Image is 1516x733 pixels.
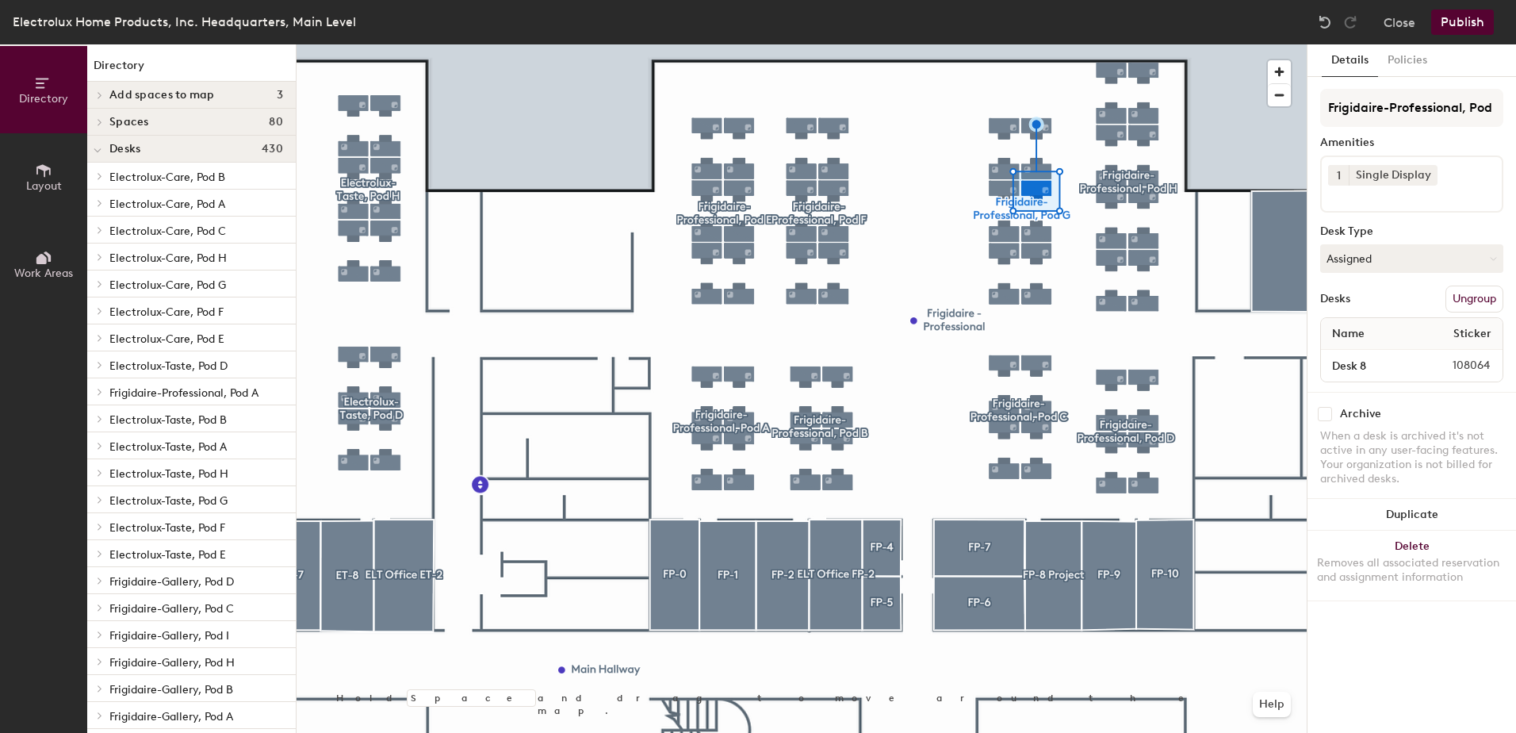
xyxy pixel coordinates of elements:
button: Publish [1431,10,1494,35]
span: Electrolux-Taste, Pod H [109,467,228,481]
span: Electrolux-Taste, Pod F [109,521,225,535]
button: Close [1384,10,1415,35]
span: Spaces [109,116,149,129]
input: Unnamed desk [1324,355,1415,377]
button: Policies [1378,44,1437,77]
span: Electrolux-Taste, Pod G [109,494,228,508]
div: Single Display [1349,165,1438,186]
div: Desks [1320,293,1350,305]
img: Redo [1342,14,1358,30]
span: Electrolux-Taste, Pod E [109,548,226,562]
span: 430 [262,143,283,155]
span: Work Areas [14,267,73,280]
div: When a desk is archived it's not active in any user-facing features. Your organization is not bil... [1320,429,1503,486]
button: Ungroup [1445,286,1503,313]
div: Desk Type [1320,225,1503,238]
button: DeleteRemoves all associated reservation and assignment information [1307,531,1516,601]
div: Archive [1340,408,1381,420]
span: Electrolux-Care, Pod E [109,332,224,346]
button: 1 [1328,165,1349,186]
span: Electrolux-Care, Pod A [109,198,225,211]
div: Electrolux Home Products, Inc. Headquarters, Main Level [13,12,356,32]
span: 1 [1337,167,1341,184]
img: Undo [1317,14,1333,30]
span: Add spaces to map [109,89,215,102]
button: Assigned [1320,244,1503,273]
span: Frigidaire-Gallery, Pod D [109,575,234,589]
span: Electrolux-Care, Pod G [109,278,226,292]
span: Electrolux-Taste, Pod D [109,359,228,373]
span: Frigidaire-Gallery, Pod A [109,710,233,723]
span: Frigidaire-Gallery, Pod C [109,602,234,616]
div: Removes all associated reservation and assignment information [1317,556,1506,585]
span: Electrolux-Care, Pod C [109,225,226,238]
span: 80 [269,116,283,129]
span: Frigidaire-Gallery, Pod H [109,656,235,670]
span: Layout [26,179,62,193]
button: Help [1253,692,1291,717]
span: Desks [109,143,140,155]
span: Electrolux-Care, Pod F [109,305,224,319]
div: Amenities [1320,136,1503,149]
span: Electrolux-Care, Pod B [109,171,225,184]
span: Electrolux-Taste, Pod A [109,440,227,454]
span: Electrolux-Taste, Pod B [109,413,227,427]
span: Directory [19,92,68,106]
span: Frigidaire-Gallery, Pod I [109,629,229,643]
button: Duplicate [1307,499,1516,531]
span: Frigidaire-Professional, Pod A [109,386,258,400]
h1: Directory [87,57,296,82]
span: 108064 [1415,357,1499,374]
span: Sticker [1445,320,1499,348]
span: Frigidaire-Gallery, Pod B [109,683,233,697]
span: 3 [277,89,283,102]
span: Electrolux-Care, Pod H [109,251,227,265]
button: Details [1322,44,1378,77]
span: Name [1324,320,1372,348]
